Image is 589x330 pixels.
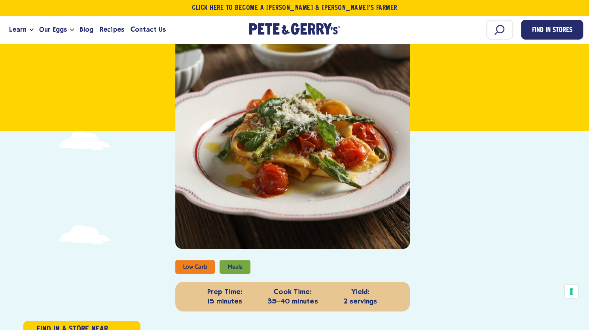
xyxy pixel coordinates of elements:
span: Find in Stores [532,25,572,36]
span: Contact Us [131,25,166,34]
a: Our Eggs [36,19,70,40]
button: Open the dropdown menu for Our Eggs [70,28,74,31]
li: Meals [220,260,250,274]
p: 15 minutes [193,287,257,306]
a: Recipes [97,19,127,40]
p: 35-40 minutes [261,287,324,306]
strong: Prep Time: [193,287,257,296]
a: Learn [6,19,30,40]
li: Low Carb [175,260,215,274]
button: Open the dropdown menu for Learn [30,28,34,31]
input: Search [486,20,513,40]
span: Our Eggs [39,25,67,34]
a: Blog [76,19,97,40]
a: Contact Us [127,19,169,40]
span: Recipes [100,25,124,34]
strong: Yield: [328,287,392,296]
a: Find in Stores [521,20,583,40]
button: Your consent preferences for tracking technologies [564,284,578,298]
strong: Cook Time: [261,287,324,296]
p: 2 servings [328,287,392,306]
span: Learn [9,25,27,34]
span: Blog [80,25,93,34]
